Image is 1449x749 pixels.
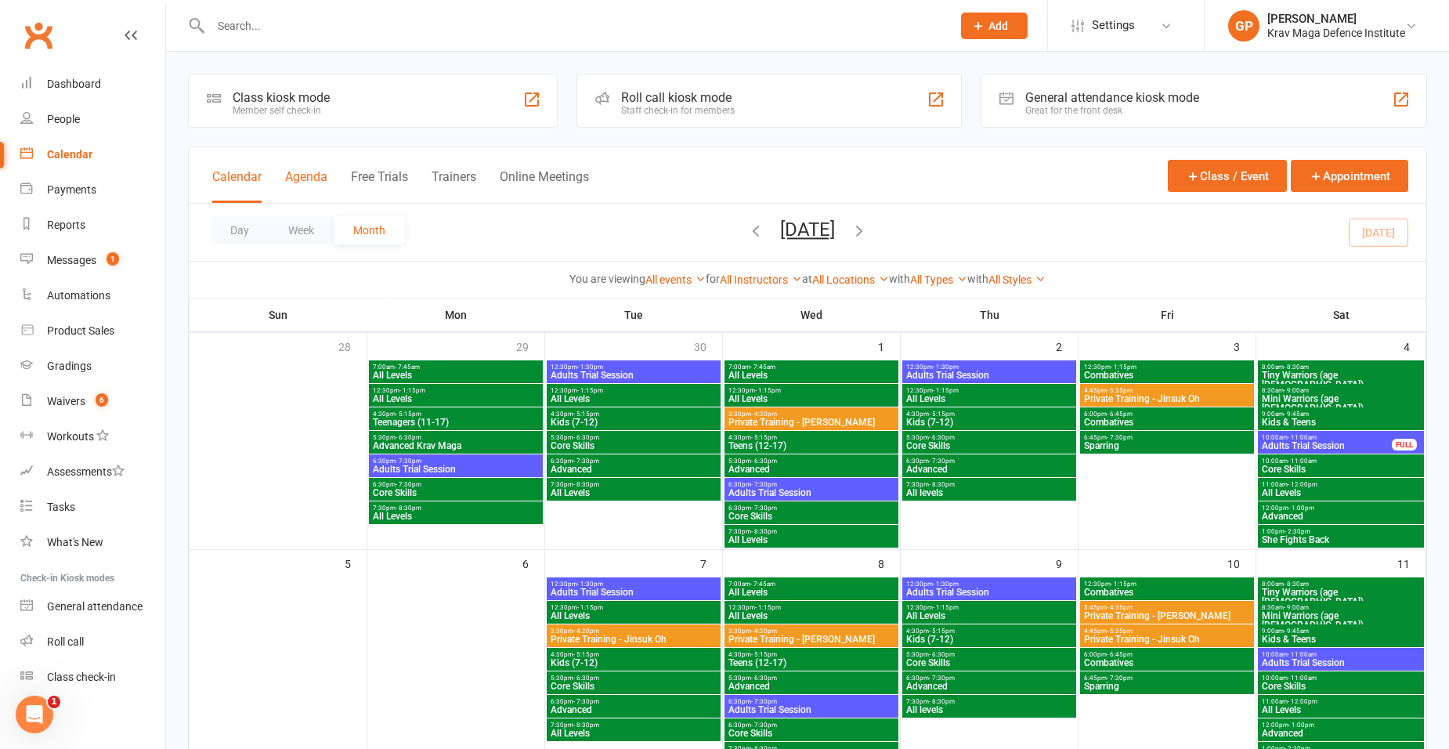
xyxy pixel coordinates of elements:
[1284,581,1309,588] span: - 8:30am
[1083,675,1251,682] span: 6:45pm
[47,635,84,648] div: Roll call
[1261,675,1421,682] span: 10:00am
[1284,364,1309,371] span: - 8:30am
[694,333,722,359] div: 30
[550,698,717,705] span: 6:30pm
[929,481,955,488] span: - 8:30pm
[550,418,717,427] span: Kids (7-12)
[728,705,895,715] span: Adults Trial Session
[20,454,165,490] a: Assessments
[550,441,717,450] span: Core Skills
[372,465,540,474] span: Adults Trial Session
[1083,387,1251,394] span: 4:45pm
[1261,394,1421,413] span: Mini Warriors (age [DEMOGRAPHIC_DATA])
[47,183,96,196] div: Payments
[1288,458,1317,465] span: - 11:00am
[751,481,777,488] span: - 7:30pm
[929,458,955,465] span: - 7:30pm
[728,635,895,644] span: Private Training - [PERSON_NAME]
[751,528,777,535] span: - 8:30pm
[750,364,775,371] span: - 7:45am
[1261,628,1421,635] span: 9:00am
[878,550,900,576] div: 8
[351,169,408,203] button: Free Trials
[550,458,717,465] span: 6:30pm
[20,349,165,384] a: Gradings
[1284,628,1309,635] span: - 9:45am
[550,434,717,441] span: 5:30pm
[728,604,895,611] span: 12:30pm
[211,216,269,244] button: Day
[929,675,955,682] span: - 7:30pm
[1397,550,1426,576] div: 11
[20,67,165,102] a: Dashboard
[338,333,367,359] div: 28
[1284,604,1309,611] span: - 9:00am
[107,252,119,266] span: 1
[372,505,540,512] span: 7:30pm
[750,581,775,588] span: - 7:45am
[212,169,262,203] button: Calendar
[1404,333,1426,359] div: 4
[1261,434,1393,441] span: 10:00am
[550,611,717,621] span: All Levels
[728,481,895,488] span: 6:30pm
[910,273,967,286] a: All Types
[1288,698,1317,705] span: - 12:00pm
[1288,651,1317,658] span: - 11:00am
[577,387,603,394] span: - 1:15pm
[573,458,599,465] span: - 7:30pm
[812,273,889,286] a: All Locations
[345,550,367,576] div: 5
[1288,505,1314,512] span: - 1:00pm
[905,465,1073,474] span: Advanced
[905,488,1073,498] span: All levels
[933,364,959,371] span: - 1:30pm
[1261,611,1421,630] span: Mini Warriors (age [DEMOGRAPHIC_DATA])
[905,611,1073,621] span: All Levels
[47,501,75,513] div: Tasks
[706,273,720,285] strong: for
[1083,418,1251,427] span: Combatives
[1284,411,1309,418] span: - 9:45am
[550,658,717,668] span: Kids (7-12)
[929,628,955,635] span: - 5:15pm
[751,675,777,682] span: - 6:30pm
[929,651,955,658] span: - 6:30pm
[47,78,101,90] div: Dashboard
[967,273,988,285] strong: with
[1111,364,1136,371] span: - 1:15pm
[577,581,603,588] span: - 1:30pm
[905,682,1073,691] span: Advanced
[573,434,599,441] span: - 6:30pm
[751,628,777,635] span: - 4:20pm
[728,441,895,450] span: Teens (12-17)
[47,430,94,443] div: Workouts
[1261,371,1421,389] span: Tiny Warriors (age [DEMOGRAPHIC_DATA])
[905,458,1073,465] span: 6:30pm
[1261,635,1421,644] span: Kids & Teens
[929,411,955,418] span: - 5:15pm
[1107,411,1133,418] span: - 6:45pm
[1288,675,1317,682] span: - 11:00am
[20,313,165,349] a: Product Sales
[723,299,901,331] th: Wed
[47,219,85,231] div: Reports
[1107,604,1133,611] span: - 4:35pm
[550,651,717,658] span: 4:30pm
[1261,441,1393,450] span: Adults Trial Session
[1083,411,1251,418] span: 6:00pm
[905,418,1073,427] span: Kids (7-12)
[728,505,895,512] span: 6:30pm
[1261,458,1421,465] span: 10:00am
[1261,411,1421,418] span: 9:00am
[550,481,717,488] span: 7:30pm
[621,90,735,105] div: Roll call kiosk mode
[550,705,717,715] span: Advanced
[372,411,540,418] span: 4:30pm
[372,387,540,394] span: 12:30pm
[1261,588,1421,606] span: Tiny Warriors (age [DEMOGRAPHIC_DATA])
[1083,604,1251,611] span: 3:45pm
[728,434,895,441] span: 4:30pm
[1083,364,1251,371] span: 12:30pm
